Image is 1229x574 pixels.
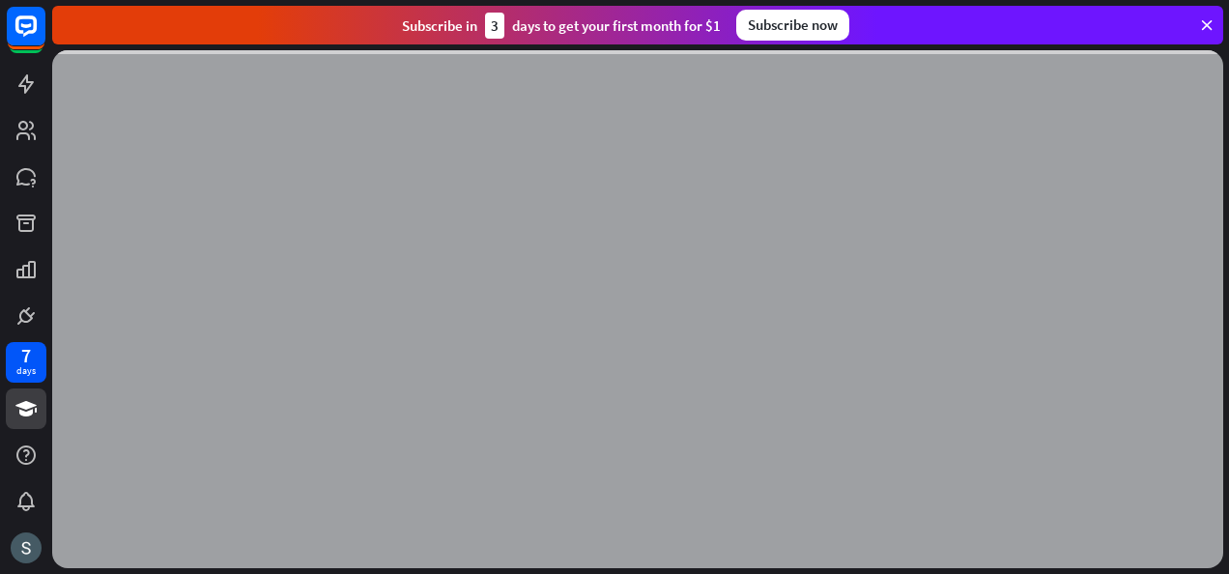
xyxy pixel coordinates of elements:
div: 3 [485,13,504,39]
div: 7 [21,347,31,364]
div: days [16,364,36,378]
a: 7 days [6,342,46,383]
div: Subscribe in days to get your first month for $1 [402,13,721,39]
div: Subscribe now [736,10,849,41]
